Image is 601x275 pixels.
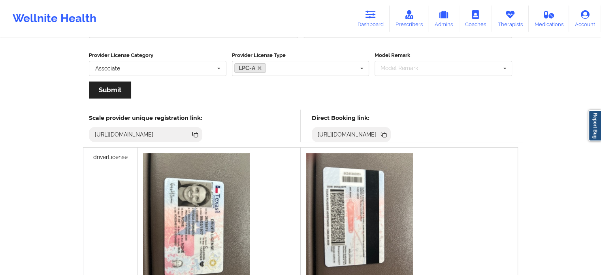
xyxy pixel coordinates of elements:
[95,66,120,71] div: Associate
[352,6,390,32] a: Dashboard
[428,6,459,32] a: Admins
[92,131,157,138] div: [URL][DOMAIN_NAME]
[459,6,492,32] a: Coaches
[89,51,226,59] label: Provider License Category
[588,110,601,141] a: Report Bug
[492,6,529,32] a: Therapists
[315,131,380,138] div: [URL][DOMAIN_NAME]
[375,51,512,59] label: Model Remark
[232,51,369,59] label: Provider License Type
[312,114,391,121] h5: Direct Booking link:
[379,64,430,73] div: Model Remark
[89,114,202,121] h5: Scale provider unique registration link:
[390,6,429,32] a: Prescribers
[234,63,266,73] a: LPC-A
[89,82,131,99] button: Submit
[569,6,601,32] a: Account
[529,6,569,32] a: Medications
